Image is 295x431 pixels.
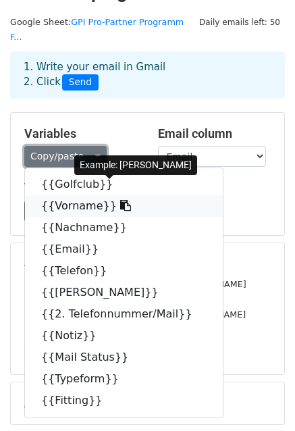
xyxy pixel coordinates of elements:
[10,17,184,43] small: Google Sheet:
[25,238,223,260] a: {{Email}}
[194,17,285,27] a: Daily emails left: 50
[25,303,223,325] a: {{2. Telefonnummer/Mail}}
[25,174,223,195] a: {{Golfclub}}
[25,347,223,368] a: {{Mail Status}}
[24,126,138,141] h5: Variables
[25,368,223,390] a: {{Typeform}}
[158,126,271,141] h5: Email column
[74,155,197,175] div: Example: [PERSON_NAME]
[25,282,223,303] a: {{[PERSON_NAME]}}
[227,366,295,431] iframe: Chat Widget
[25,195,223,217] a: {{Vorname}}
[25,325,223,347] a: {{Notiz}}
[24,146,107,167] a: Copy/paste...
[194,15,285,30] span: Daily emails left: 50
[10,17,184,43] a: GPI Pro-Partner Programm F...
[24,279,246,289] small: [PERSON_NAME][EMAIL_ADDRESS][DOMAIN_NAME]
[25,390,223,411] a: {{Fitting}}
[227,366,295,431] div: Chat-Widget
[25,260,223,282] a: {{Telefon}}
[25,217,223,238] a: {{Nachname}}
[62,74,99,91] span: Send
[14,59,281,91] div: 1. Write your email in Gmail 2. Click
